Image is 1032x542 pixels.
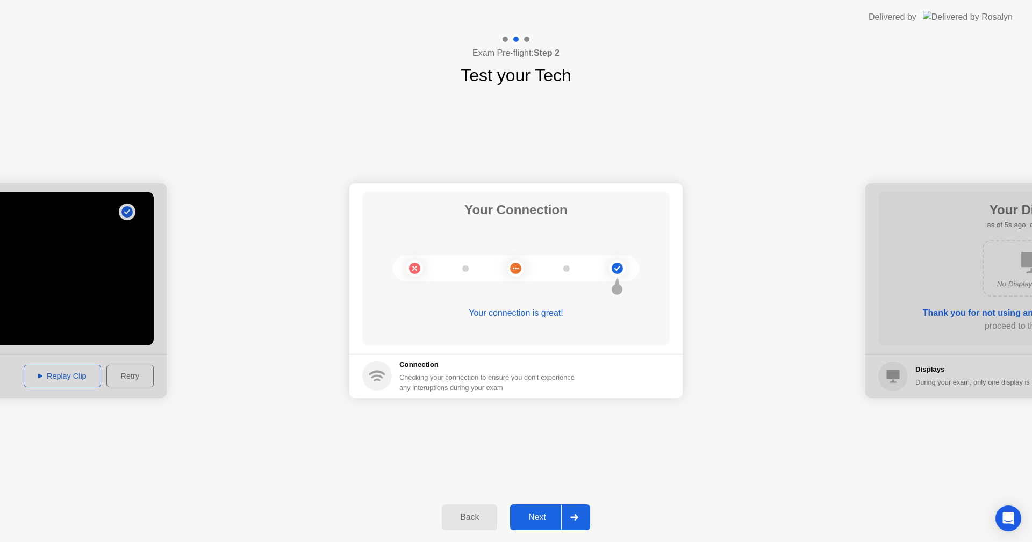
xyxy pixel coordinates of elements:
h1: Test your Tech [461,62,571,88]
div: Back [445,512,494,522]
div: Next [513,512,561,522]
div: Your connection is great! [362,307,670,320]
h1: Your Connection [464,200,568,220]
b: Step 2 [534,48,560,57]
div: Delivered by [869,11,916,24]
h4: Exam Pre-flight: [472,47,560,60]
button: Back [442,504,497,530]
img: Delivered by Rosalyn [923,11,1013,23]
h5: Connection [399,359,581,370]
div: Checking your connection to ensure you don’t experience any interuptions during your exam [399,372,581,393]
div: Open Intercom Messenger [995,505,1021,531]
button: Next [510,504,590,530]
